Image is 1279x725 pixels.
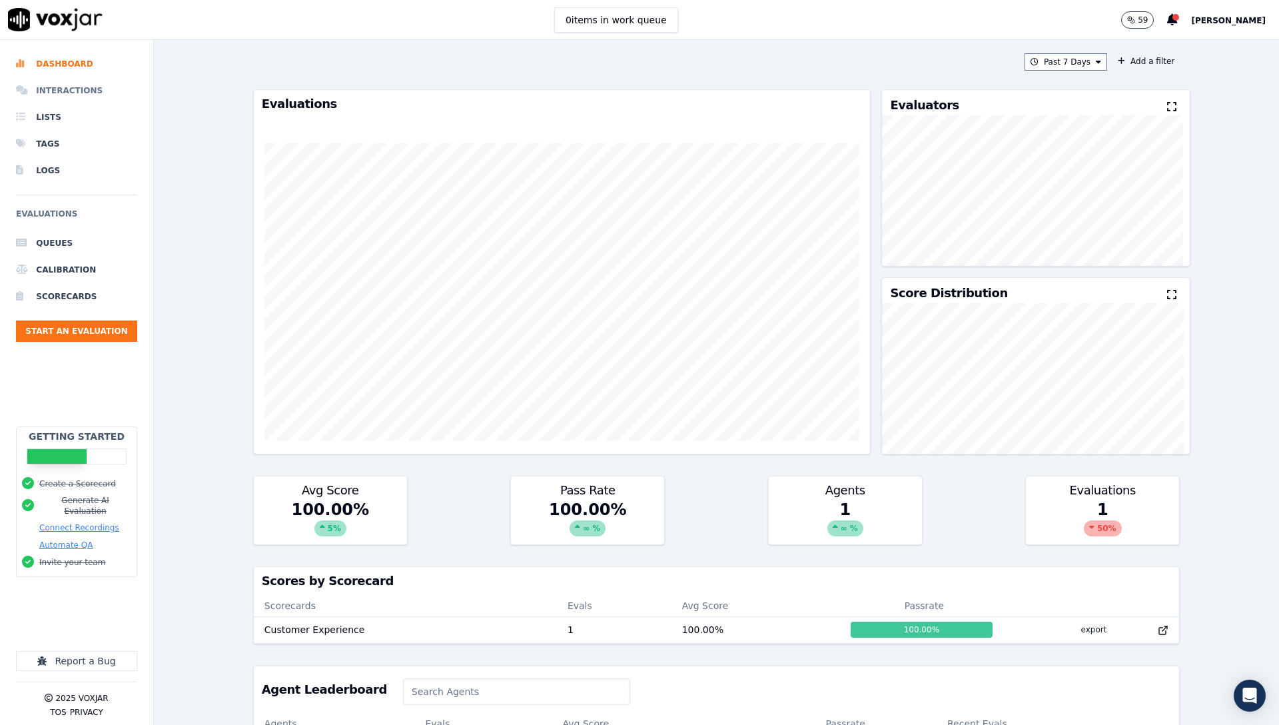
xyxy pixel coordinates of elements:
[557,595,671,616] th: Evals
[16,131,137,157] a: Tags
[511,499,664,544] div: 100.00 %
[254,595,557,616] th: Scorecards
[570,520,606,536] div: ∞ %
[16,157,137,184] a: Logs
[890,287,1007,299] h3: Score Distribution
[769,499,922,544] div: 1
[1025,53,1107,71] button: Past 7 Days
[840,595,1009,616] th: Passrate
[39,557,105,568] button: Invite your team
[16,206,137,230] h6: Evaluations
[55,693,108,704] p: 2025 Voxjar
[16,230,137,257] a: Queues
[1191,16,1266,25] span: [PERSON_NAME]
[254,616,557,643] td: Customer Experience
[16,283,137,310] a: Scorecards
[16,651,137,671] button: Report a Bug
[557,616,671,643] td: 1
[554,7,678,33] button: 0items in work queue
[314,520,346,536] div: 5 %
[50,707,66,718] button: TOS
[262,484,399,496] h3: Avg Score
[827,520,863,536] div: ∞ %
[1234,680,1266,712] div: Open Intercom Messenger
[16,321,137,342] button: Start an Evaluation
[39,495,131,516] button: Generate AI Evaluation
[403,678,630,705] input: Search Agents
[262,684,387,696] h3: Agent Leaderboard
[16,51,137,77] a: Dashboard
[671,616,840,643] td: 100.00 %
[254,499,407,544] div: 100.00 %
[262,98,863,110] h3: Evaluations
[8,8,103,31] img: voxjar logo
[29,430,125,443] h2: Getting Started
[16,104,137,131] a: Lists
[671,595,840,616] th: Avg Score
[1070,619,1118,640] button: export
[851,622,993,638] div: 100.00 %
[890,99,959,111] h3: Evaluators
[519,484,656,496] h3: Pass Rate
[70,707,103,718] button: Privacy
[1121,11,1154,29] button: 59
[1112,53,1180,69] button: Add a filter
[39,522,119,533] button: Connect Recordings
[16,257,137,283] a: Calibration
[1121,11,1167,29] button: 59
[39,540,93,550] button: Automate QA
[1191,12,1279,28] button: [PERSON_NAME]
[1138,15,1148,25] p: 59
[777,484,914,496] h3: Agents
[1026,499,1179,544] div: 1
[16,77,137,104] a: Interactions
[1084,520,1122,536] div: 50 %
[262,575,1171,587] h3: Scores by Scorecard
[39,478,116,489] button: Create a Scorecard
[1034,484,1171,496] h3: Evaluations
